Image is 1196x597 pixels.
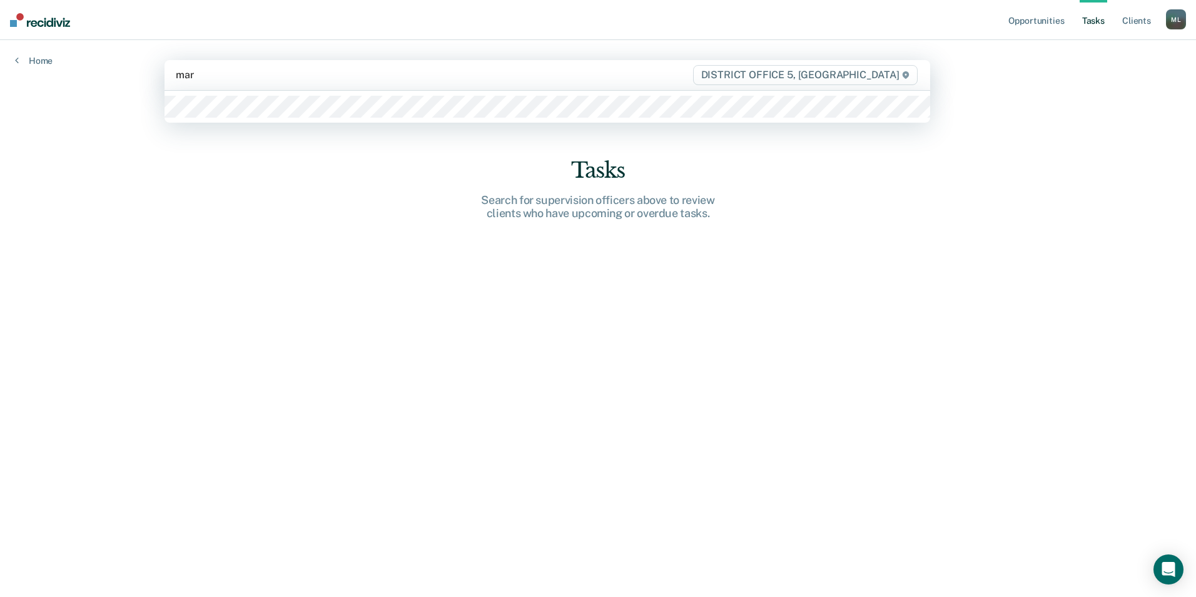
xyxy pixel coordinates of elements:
[10,13,70,27] img: Recidiviz
[1166,9,1186,29] div: M L
[398,158,798,183] div: Tasks
[398,193,798,220] div: Search for supervision officers above to review clients who have upcoming or overdue tasks.
[1153,554,1183,584] div: Open Intercom Messenger
[693,65,918,85] span: DISTRICT OFFICE 5, [GEOGRAPHIC_DATA]
[15,55,53,66] a: Home
[1166,9,1186,29] button: ML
